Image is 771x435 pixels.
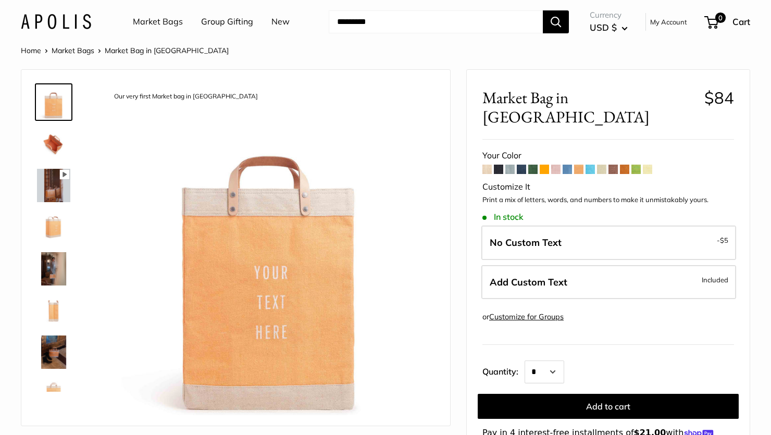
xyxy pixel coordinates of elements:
span: Included [702,274,728,286]
nav: Breadcrumb [21,44,229,57]
img: Market Bag in Cantaloupe [37,169,70,202]
img: description_Matches any mood. [37,335,70,369]
span: 0 [715,13,726,23]
img: Market Bag in Cantaloupe [37,127,70,160]
a: My Account [650,16,687,28]
span: Market Bag in [GEOGRAPHIC_DATA] [482,88,697,127]
a: description_Your new favorite carryall [35,250,72,288]
div: Customize It [482,179,734,195]
span: Market Bag in [GEOGRAPHIC_DATA] [105,46,229,55]
span: Currency [590,8,628,22]
label: Quantity: [482,357,525,383]
span: $84 [704,88,734,108]
button: Add to cart [478,394,739,419]
a: Market Bag in Cantaloupe [35,125,72,163]
button: Search [543,10,569,33]
img: description_Seal of authenticity printed on the backside of every bag. [37,377,70,411]
span: - [717,234,728,246]
a: description_Seal of authenticity printed on the backside of every bag. [35,375,72,413]
img: description_Our very first Market bag in Cantaloupe [105,85,434,415]
img: Apolis [21,14,91,29]
a: description_Side view of your new favorite carryall [35,292,72,329]
div: Our very first Market bag in [GEOGRAPHIC_DATA] [109,90,263,104]
button: USD $ [590,19,628,36]
img: Market Bag in Cantaloupe [37,210,70,244]
img: description_Our very first Market bag in Cantaloupe [37,85,70,119]
a: Group Gifting [201,14,253,30]
a: 0 Cart [705,14,750,30]
span: Cart [732,16,750,27]
a: Home [21,46,41,55]
a: Customize for Groups [489,312,564,321]
label: Add Custom Text [481,265,736,300]
div: or [482,310,564,324]
p: Print a mix of letters, words, and numbers to make it unmistakably yours. [482,195,734,205]
a: description_Our very first Market bag in Cantaloupe [35,83,72,121]
a: Market Bag in Cantaloupe [35,167,72,204]
span: In stock [482,212,524,222]
a: New [271,14,290,30]
a: Market Bags [133,14,183,30]
a: description_Matches any mood. [35,333,72,371]
label: Leave Blank [481,226,736,260]
div: Your Color [482,148,734,164]
span: USD $ [590,22,617,33]
img: description_Your new favorite carryall [37,252,70,285]
a: Market Bag in Cantaloupe [35,208,72,246]
span: Add Custom Text [490,276,567,288]
img: description_Side view of your new favorite carryall [37,294,70,327]
input: Search... [329,10,543,33]
span: No Custom Text [490,237,562,248]
a: Market Bags [52,46,94,55]
span: $5 [720,236,728,244]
